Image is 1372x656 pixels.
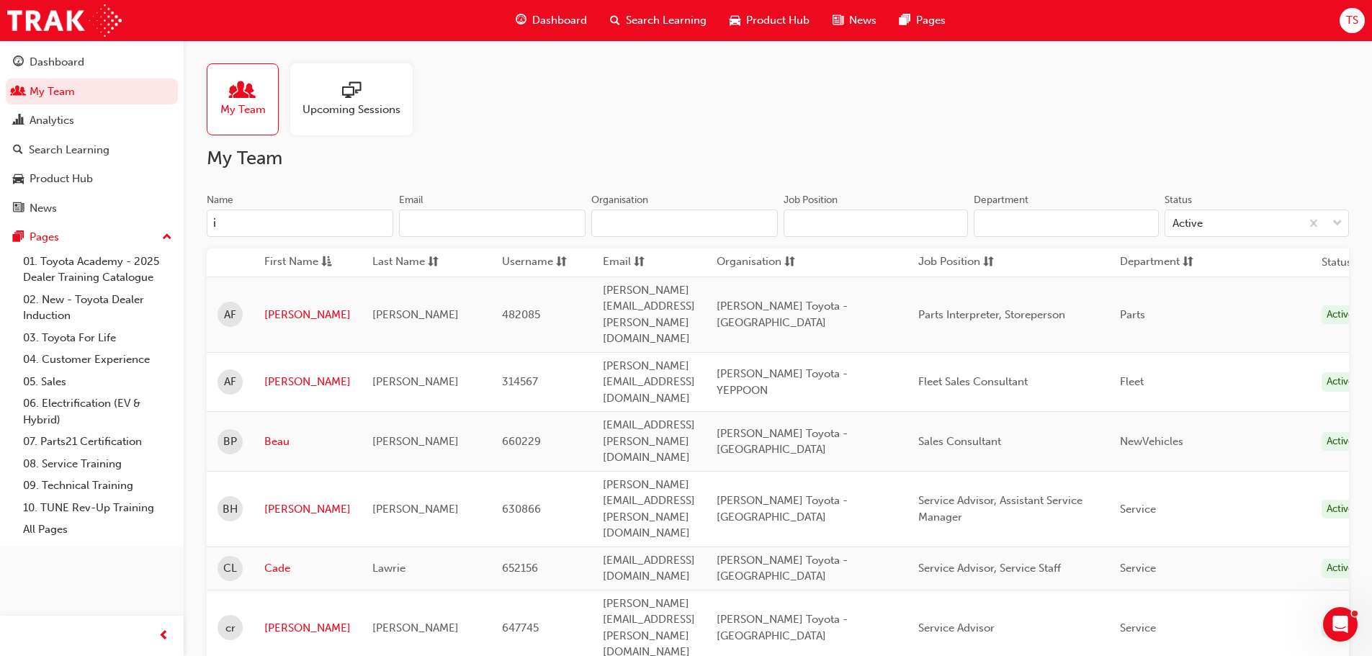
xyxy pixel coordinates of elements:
span: pages-icon [13,231,24,244]
span: Parts [1120,308,1145,321]
span: pages-icon [900,12,910,30]
div: Job Position [784,193,838,207]
a: 07. Parts21 Certification [17,431,178,453]
span: people-icon [13,86,24,99]
span: [PERSON_NAME][EMAIL_ADDRESS][PERSON_NAME][DOMAIN_NAME] [603,478,695,540]
input: Name [207,210,393,237]
a: Product Hub [6,166,178,192]
span: sorting-icon [556,253,567,271]
span: [PERSON_NAME][EMAIL_ADDRESS][PERSON_NAME][DOMAIN_NAME] [603,284,695,346]
span: Job Position [918,253,980,271]
span: 660229 [502,435,541,448]
span: AF [224,307,236,323]
span: Username [502,253,553,271]
a: [PERSON_NAME] [264,620,351,637]
a: [PERSON_NAME] [264,501,351,518]
button: Emailsorting-icon [603,253,682,271]
div: Active [1322,432,1359,451]
span: car-icon [730,12,740,30]
a: 02. New - Toyota Dealer Induction [17,289,178,327]
span: First Name [264,253,318,271]
button: Pages [6,224,178,251]
span: [PERSON_NAME] Toyota - YEPPOON [717,367,848,397]
span: BH [223,501,238,518]
div: Name [207,193,233,207]
input: Department [974,210,1158,237]
span: asc-icon [321,253,332,271]
a: My Team [6,78,178,105]
span: [PERSON_NAME] Toyota - [GEOGRAPHIC_DATA] [717,613,848,642]
span: 652156 [502,562,538,575]
span: Service [1120,621,1156,634]
div: Active [1322,500,1359,519]
span: AF [224,374,236,390]
span: Service Advisor, Assistant Service Manager [918,494,1082,524]
a: Beau [264,433,351,450]
button: DashboardMy TeamAnalyticsSearch LearningProduct HubNews [6,46,178,224]
a: [PERSON_NAME] [264,374,351,390]
span: [PERSON_NAME] Toyota - [GEOGRAPHIC_DATA] [717,554,848,583]
span: Email [603,253,631,271]
a: Trak [7,4,122,37]
span: [PERSON_NAME] [372,308,459,321]
span: Department [1120,253,1180,271]
div: Organisation [591,193,648,207]
button: Job Positionsorting-icon [918,253,997,271]
span: prev-icon [158,627,169,645]
div: Active [1322,559,1359,578]
span: Search Learning [626,12,707,29]
span: sorting-icon [634,253,645,271]
a: 05. Sales [17,371,178,393]
span: news-icon [13,202,24,215]
a: [PERSON_NAME] [264,307,351,323]
input: Email [399,210,586,237]
span: search-icon [610,12,620,30]
a: 03. Toyota For Life [17,327,178,349]
a: Upcoming Sessions [290,63,424,135]
a: 04. Customer Experience [17,349,178,371]
div: Email [399,193,423,207]
span: cr [225,620,236,637]
span: sorting-icon [1183,253,1193,271]
a: Dashboard [6,49,178,76]
span: news-icon [833,12,843,30]
span: people-icon [233,81,252,102]
div: Department [974,193,1028,207]
input: Organisation [591,210,778,237]
button: Organisationsorting-icon [717,253,796,271]
a: 10. TUNE Rev-Up Training [17,497,178,519]
th: Status [1322,254,1352,271]
div: News [30,200,57,217]
span: Parts Interpreter, Storeperson [918,308,1065,321]
div: Product Hub [30,171,93,187]
a: Search Learning [6,137,178,163]
span: Service [1120,562,1156,575]
span: Last Name [372,253,425,271]
span: Pages [916,12,946,29]
a: Analytics [6,107,178,134]
span: Sales Consultant [918,435,1001,448]
a: guage-iconDashboard [504,6,598,35]
span: 314567 [502,375,538,388]
span: [PERSON_NAME] Toyota - [GEOGRAPHIC_DATA] [717,427,848,457]
a: All Pages [17,518,178,541]
span: car-icon [13,173,24,186]
div: Search Learning [29,142,109,158]
span: 630866 [502,503,541,516]
div: Active [1322,305,1359,325]
span: TS [1346,12,1358,29]
div: Pages [30,229,59,246]
span: [PERSON_NAME] [372,503,459,516]
button: Usernamesorting-icon [502,253,581,271]
input: Job Position [784,210,968,237]
span: Fleet [1120,375,1144,388]
div: Dashboard [30,54,84,71]
div: Status [1165,193,1192,207]
span: [PERSON_NAME] [372,435,459,448]
span: [EMAIL_ADDRESS][PERSON_NAME][DOMAIN_NAME] [603,418,695,464]
span: guage-icon [13,56,24,69]
span: search-icon [13,144,23,157]
span: CL [223,560,237,577]
span: Product Hub [746,12,810,29]
div: Analytics [30,112,74,129]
